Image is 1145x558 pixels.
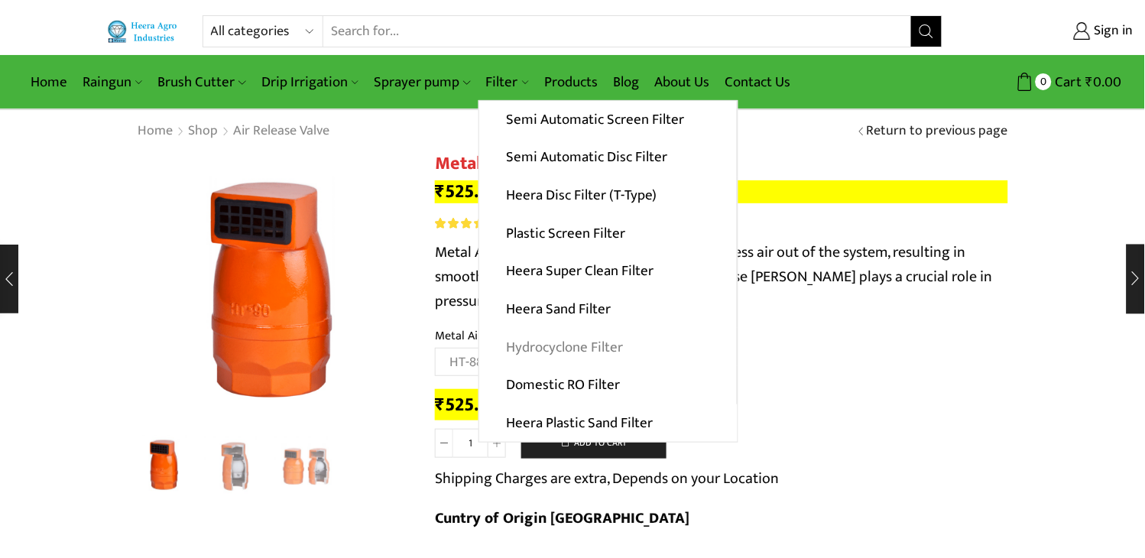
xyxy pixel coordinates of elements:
a: Heera Plastic Sand Filter [479,404,738,443]
a: Products [537,64,605,100]
a: Drip Irrigation [254,64,366,100]
label: Metal Air Relief Valve Size [435,327,568,345]
a: Air Release Valve [232,122,330,141]
a: Home [23,64,75,100]
img: Metal Air Release Valve [133,433,196,497]
div: 1 / 3 [137,153,412,428]
a: 3 [274,436,338,499]
button: Search button [911,16,942,47]
a: 0 Cart ₹0.00 [958,68,1122,96]
span: ₹ [1086,70,1094,94]
a: Shop [187,122,219,141]
p: Shipping Charges are extra, Depends on your Location [435,466,780,491]
a: About Us [647,64,717,100]
a: Semi Automatic Disc Filter [479,138,737,177]
a: Return to previous page [867,122,1008,141]
span: ₹ [435,389,445,420]
span: Cart [1052,72,1082,92]
a: Home [137,122,174,141]
a: Blog [605,64,647,100]
div: Rated 4.14 out of 5 [435,218,497,229]
span: Rated out of 5 based on customer ratings [435,218,486,229]
bdi: 0.00 [1086,70,1122,94]
li: 3 / 3 [274,436,338,497]
input: Search for... [323,16,911,47]
a: Heera Sand Filter [479,290,737,329]
a: Brush Cutter [150,64,253,100]
p: Metal Air Release Valve continually releases excess air out of the system, resulting in smooth an... [435,240,1008,313]
span: ₹ [435,176,445,207]
span: 7 [435,218,500,229]
a: Heera Super Clean Filter [479,252,737,290]
a: Filter [478,64,537,100]
h1: Metal Air Release Valve [435,153,1008,175]
li: 2 / 3 [204,436,268,497]
a: Heera Disc Filter (T-Type) [479,177,737,215]
bdi: 525.00 [435,389,501,420]
span: 0 [1036,73,1052,89]
a: Contact Us [717,64,798,100]
nav: Breadcrumb [137,122,330,141]
a: Semi Automatic Screen Filter [479,101,737,139]
input: Product quantity [453,429,488,458]
a: Domestic RO Filter [479,366,737,404]
button: Add to cart [521,428,667,459]
a: 2 [204,436,268,499]
b: Cuntry of Origin [GEOGRAPHIC_DATA] [435,505,690,531]
span: Sign in [1091,21,1134,41]
a: Sprayer pump [366,64,478,100]
a: Sign in [965,18,1134,45]
a: Raingun [75,64,150,100]
p: – [435,180,1008,203]
a: Hydrocyclone Filter [479,328,737,366]
a: Plastic Screen Filter [479,214,737,252]
li: 1 / 3 [133,436,196,497]
bdi: 525.00 [435,176,501,207]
